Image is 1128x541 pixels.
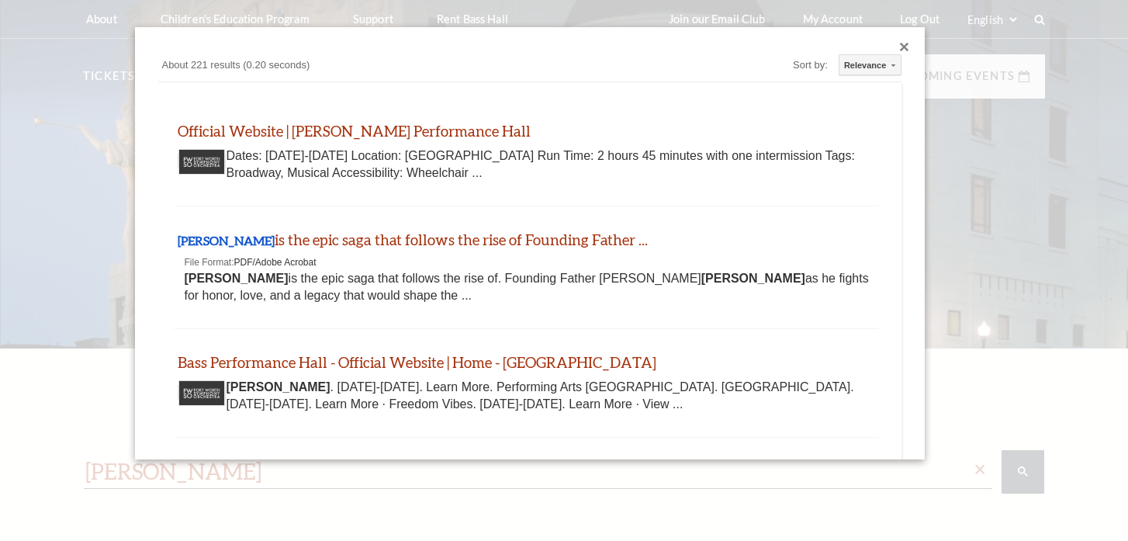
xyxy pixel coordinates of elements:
span: File Format: [184,257,234,268]
a: [PERSON_NAME]is the epic saga that follows the rise of Founding Father ... [178,231,648,248]
img: Thumbnail image [178,149,225,175]
div: is the epic saga that follows the rise of. Founding Father [PERSON_NAME] as he fights for honor, ... [184,270,869,305]
a: Bass Performance Hall - Official Website | Home - [GEOGRAPHIC_DATA] [178,353,656,371]
a: Official Website | [PERSON_NAME] Performance Hall [178,122,531,140]
b: [PERSON_NAME] [184,272,288,285]
div: About 221 results (0.20 seconds) [158,57,594,78]
div: Dates: [DATE]-[DATE] Location: [GEOGRAPHIC_DATA] Run Time: 2 hours 45 minutes with one intermissi... [184,147,869,182]
b: [PERSON_NAME] [178,233,275,248]
b: [PERSON_NAME] [226,380,330,394]
img: Thumbnail image [178,380,225,406]
div: . [DATE]-[DATE]. Learn More. Performing Arts [GEOGRAPHIC_DATA]. [GEOGRAPHIC_DATA]. [DATE]-[DATE].... [184,379,869,414]
div: Relevance [844,55,879,76]
b: [PERSON_NAME] [701,272,805,285]
div: Sort by: [793,56,832,75]
span: PDF/Adobe Acrobat [234,257,316,268]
